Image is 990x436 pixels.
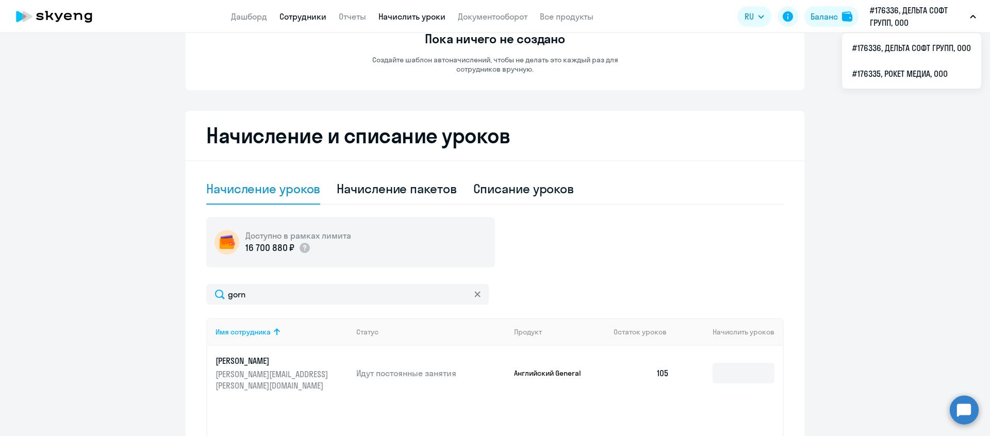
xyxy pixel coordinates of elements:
div: Статус [356,327,378,337]
a: Отчеты [339,11,366,22]
button: #176336, ДЕЛЬТА СОФТ ГРУПП, ООО [865,4,981,29]
a: [PERSON_NAME][PERSON_NAME][EMAIL_ADDRESS][PERSON_NAME][DOMAIN_NAME] [216,355,348,391]
h2: Начисление и списание уроков [206,123,784,148]
h3: Пока ничего не создано [425,30,565,47]
input: Поиск по имени, email, продукту или статусу [206,284,489,305]
p: [PERSON_NAME] [216,355,331,366]
span: Остаток уроков [614,327,667,337]
span: RU [745,10,754,23]
div: Списание уроков [473,180,574,197]
p: [PERSON_NAME][EMAIL_ADDRESS][PERSON_NAME][DOMAIN_NAME] [216,368,331,391]
button: Балансbalance [804,6,859,27]
td: 105 [605,346,678,400]
div: Начисление пакетов [337,180,456,197]
p: #176336, ДЕЛЬТА СОФТ ГРУПП, ООО [870,4,966,29]
a: Дашборд [231,11,267,22]
img: wallet-circle.png [214,230,239,255]
h5: Доступно в рамках лимита [245,230,351,241]
button: RU [737,6,771,27]
div: Продукт [514,327,542,337]
a: Документооборот [458,11,527,22]
div: Статус [356,327,506,337]
div: Баланс [811,10,838,23]
div: Имя сотрудника [216,327,348,337]
p: Создайте шаблон автоначислений, чтобы не делать это каждый раз для сотрудников вручную. [351,55,639,74]
a: Начислить уроки [378,11,445,22]
p: Идут постоянные занятия [356,367,506,379]
th: Начислить уроков [678,318,783,346]
p: Английский General [514,368,591,378]
ul: RU [842,33,981,89]
div: Имя сотрудника [216,327,271,337]
div: Остаток уроков [614,327,678,337]
div: Продукт [514,327,606,337]
a: Все продукты [540,11,593,22]
div: Начисление уроков [206,180,320,197]
img: balance [842,11,852,22]
a: Сотрудники [279,11,326,22]
p: 16 700 880 ₽ [245,241,294,255]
